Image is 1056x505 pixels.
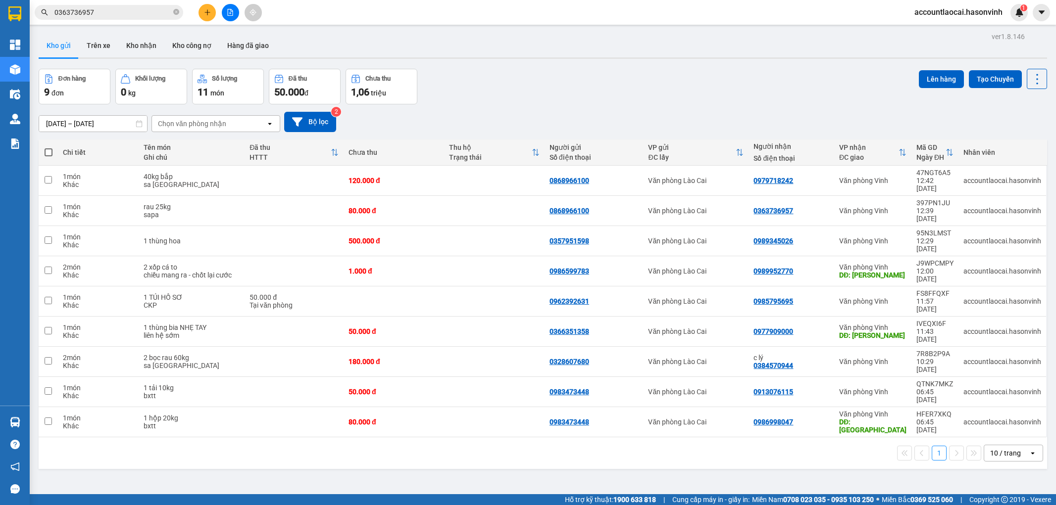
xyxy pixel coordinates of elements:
div: 2 bọc rau 60kg [144,354,240,362]
div: 397PN1JU [916,199,954,207]
div: accountlaocai.hasonvinh [963,327,1041,335]
div: 0868966100 [550,177,589,184]
th: Toggle SortBy [643,139,749,166]
div: Văn phòng Vinh [839,237,906,245]
div: 1 thùng bia NHẸ TAY [144,323,240,331]
div: 0962392631 [550,297,589,305]
div: 12:00 [DATE] [916,267,954,283]
div: 1 món [63,323,133,331]
span: question-circle [10,440,20,449]
div: Văn phòng Vinh [839,388,906,396]
span: plus [204,9,211,16]
th: Toggle SortBy [911,139,958,166]
div: 2 món [63,263,133,271]
div: Văn phòng Vinh [839,410,906,418]
img: dashboard-icon [10,40,20,50]
span: notification [10,462,20,471]
button: Đơn hàng9đơn [39,69,110,104]
div: Chi tiết [63,148,133,156]
div: 0983473448 [550,418,589,426]
div: 50.000 đ [349,388,439,396]
div: 2 món [63,354,133,362]
button: Chưa thu1,06 triệu [346,69,417,104]
img: warehouse-icon [10,114,20,124]
span: ⚪️ [876,498,879,502]
button: Kho gửi [39,34,79,57]
span: đ [304,89,308,97]
button: Kho công nợ [164,34,219,57]
div: 50.000 đ [349,327,439,335]
div: sa pa [144,362,240,369]
button: Lên hàng [919,70,964,88]
div: sa pa [144,181,240,188]
div: 1 món [63,173,133,181]
span: accountlaocai.hasonvinh [906,6,1010,18]
div: 1 món [63,203,133,211]
div: IVEQXI6F [916,320,954,327]
div: Tên món [144,143,240,151]
div: Số lượng [212,75,237,82]
div: 1 món [63,233,133,241]
div: accountlaocai.hasonvinh [963,267,1041,275]
span: close-circle [173,9,179,15]
div: Tại văn phòng [250,301,339,309]
img: warehouse-icon [10,89,20,99]
div: Văn phòng Lào Cai [648,297,744,305]
div: bxtt [144,392,240,400]
svg: open [1029,449,1037,457]
div: Chưa thu [349,148,439,156]
div: 0328607680 [550,358,589,366]
div: 11:57 [DATE] [916,297,954,313]
div: 0989952770 [754,267,793,275]
div: 95N3LMST [916,229,954,237]
div: Văn phòng Lào Cai [648,237,744,245]
div: Văn phòng Vinh [839,177,906,184]
div: Nhân viên [963,148,1041,156]
div: 7R8B2P9A [916,350,954,358]
div: chiều mang ra - chốt lại cước [144,271,240,279]
span: 50.000 [274,86,304,98]
button: Số lượng11món [192,69,264,104]
div: 0868966100 [550,207,589,215]
span: 11 [198,86,208,98]
div: 0979718242 [754,177,793,184]
button: Hàng đã giao [219,34,277,57]
div: Số điện thoại [754,154,829,162]
div: 1.000 đ [349,267,439,275]
div: Khác [63,211,133,219]
div: Khác [63,301,133,309]
div: 0985795695 [754,297,793,305]
div: Văn phòng Vinh [839,207,906,215]
div: Trạng thái [449,153,532,161]
div: Ghi chú [144,153,240,161]
div: 11:43 [DATE] [916,327,954,343]
span: copyright [1001,496,1008,503]
div: Khác [63,362,133,369]
span: file-add [227,9,234,16]
span: Hỗ trợ kỹ thuật: [565,494,656,505]
button: aim [245,4,262,21]
div: 50.000 đ [250,293,339,301]
div: Chọn văn phòng nhận [158,119,226,129]
div: 1 hộp 20kg [144,414,240,422]
div: bxtt [144,422,240,430]
div: 40kg bắp [144,173,240,181]
span: message [10,484,20,494]
div: 0983473448 [550,388,589,396]
div: 10 / trang [990,448,1021,458]
strong: 1900 633 818 [613,496,656,504]
span: | [663,494,665,505]
th: Toggle SortBy [444,139,545,166]
div: 1 món [63,293,133,301]
span: close-circle [173,8,179,17]
sup: 2 [331,107,341,117]
div: HTTT [250,153,331,161]
div: Khác [63,392,133,400]
div: 06:45 [DATE] [916,418,954,434]
div: 120.000 đ [349,177,439,184]
div: Khác [63,241,133,249]
div: 0989345026 [754,237,793,245]
span: món [210,89,224,97]
div: 12:39 [DATE] [916,207,954,223]
div: Văn phòng Lào Cai [648,418,744,426]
